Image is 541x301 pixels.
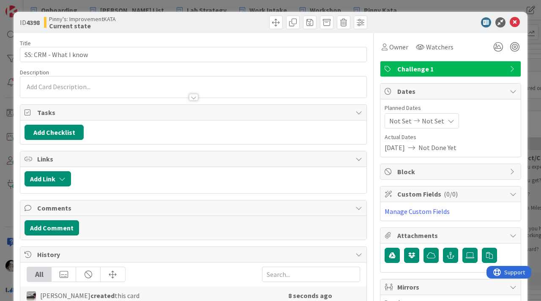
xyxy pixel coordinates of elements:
span: Not Set [422,116,444,126]
img: jB [27,291,36,301]
div: All [27,267,52,282]
span: Mirrors [397,282,505,292]
span: History [37,249,351,260]
span: Not Done Yet [418,142,456,153]
a: Manage Custom Fields [385,207,450,216]
label: Title [20,39,31,47]
span: Owner [389,42,408,52]
span: Pinny's: ImprovementKATA [49,16,116,22]
span: Not Set [389,116,412,126]
span: [DATE] [385,142,405,153]
button: Add Comment [25,220,79,235]
span: ID [20,17,40,27]
span: Attachments [397,230,505,241]
span: Support [18,1,38,11]
input: Search... [262,267,360,282]
span: Block [397,167,505,177]
span: Description [20,68,49,76]
button: Add Checklist [25,125,84,140]
span: Watchers [426,42,454,52]
span: Planned Dates [385,104,516,112]
span: Comments [37,203,351,213]
span: Actual Dates [385,133,516,142]
b: 8 seconds ago [288,291,332,300]
input: type card name here... [20,47,367,62]
b: 4398 [26,18,40,27]
span: Custom Fields [397,189,505,199]
span: Links [37,154,351,164]
span: Tasks [37,107,351,118]
span: Dates [397,86,505,96]
b: created [90,291,115,300]
span: [PERSON_NAME] this card [40,290,139,301]
span: Challenge 1 [397,64,505,74]
button: Add Link [25,171,71,186]
span: ( 0/0 ) [444,190,458,198]
b: Current state [49,22,116,29]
